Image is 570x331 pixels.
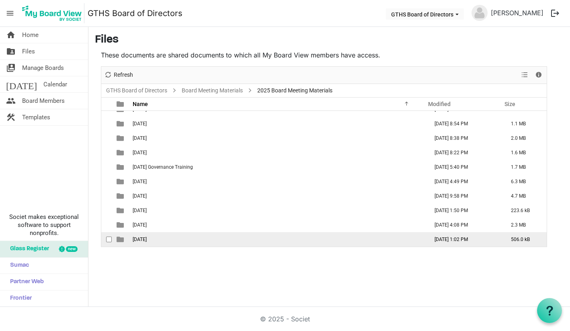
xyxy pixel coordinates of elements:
[130,116,426,131] td: 02.07.2025 is template cell column header Name
[6,93,16,109] span: people
[133,106,147,112] span: [DATE]
[95,33,564,47] h3: Files
[426,218,502,232] td: August 05, 2025 4:08 PM column header Modified
[105,86,169,96] a: GTHS Board of Directors
[502,116,547,131] td: 1.1 MB is template cell column header Size
[101,50,547,60] p: These documents are shared documents to which all My Board View members have access.
[101,116,112,131] td: checkbox
[101,174,112,189] td: checkbox
[101,131,112,145] td: checkbox
[130,160,426,174] td: 04.02.2025 Governance Training is template cell column header Name
[101,67,136,84] div: Refresh
[488,5,547,21] a: [PERSON_NAME]
[260,315,310,323] a: © 2025 - Societ
[502,160,547,174] td: 1.7 MB is template cell column header Size
[112,145,130,160] td: is template cell column header type
[22,27,39,43] span: Home
[502,189,547,203] td: 4.7 MB is template cell column header Size
[386,8,464,20] button: GTHS Board of Directors dropdownbutton
[112,218,130,232] td: is template cell column header type
[426,160,502,174] td: April 08, 2025 5:40 PM column header Modified
[101,232,112,247] td: checkbox
[20,3,88,23] a: My Board View Logo
[6,274,44,290] span: Partner Web
[6,257,29,274] span: Sumac
[6,76,37,92] span: [DATE]
[130,218,426,232] td: 08.06.2025 is template cell column header Name
[426,203,502,218] td: July 14, 2025 1:50 PM column header Modified
[66,246,78,252] div: new
[518,67,532,84] div: View
[88,5,182,21] a: GTHS Board of Directors
[101,189,112,203] td: checkbox
[130,232,426,247] td: 08.21.2025 is template cell column header Name
[502,218,547,232] td: 2.3 MB is template cell column header Size
[6,60,16,76] span: switch_account
[112,232,130,247] td: is template cell column header type
[472,5,488,21] img: no-profile-picture.svg
[426,145,502,160] td: March 10, 2025 8:22 PM column header Modified
[133,150,147,155] span: [DATE]
[112,160,130,174] td: is template cell column header type
[426,116,502,131] td: February 03, 2025 8:54 PM column header Modified
[426,174,502,189] td: April 29, 2025 4:49 PM column header Modified
[133,101,148,107] span: Name
[2,6,18,21] span: menu
[20,3,84,23] img: My Board View Logo
[502,232,547,247] td: 506.0 kB is template cell column header Size
[520,70,529,80] button: View dropdownbutton
[22,93,65,109] span: Board Members
[6,109,16,125] span: construction
[6,241,49,257] span: Glass Register
[113,70,134,80] span: Refresh
[101,203,112,218] td: checkbox
[133,193,147,199] span: [DATE]
[112,116,130,131] td: is template cell column header type
[502,203,547,218] td: 223.6 kB is template cell column header Size
[133,208,147,213] span: [DATE]
[180,86,244,96] a: Board Meeting Materials
[133,121,147,127] span: [DATE]
[101,218,112,232] td: checkbox
[502,131,547,145] td: 2.0 MB is template cell column header Size
[532,67,545,84] div: Details
[502,174,547,189] td: 6.3 MB is template cell column header Size
[103,70,135,80] button: Refresh
[6,43,16,59] span: folder_shared
[533,70,544,80] button: Details
[130,189,426,203] td: 05.23.2025 is template cell column header Name
[426,131,502,145] td: February 28, 2025 8:38 PM column header Modified
[22,60,64,76] span: Manage Boards
[504,101,515,107] span: Size
[426,232,502,247] td: August 20, 2025 1:02 PM column header Modified
[43,76,67,92] span: Calendar
[426,189,502,203] td: May 20, 2025 9:58 PM column header Modified
[502,145,547,160] td: 1.6 MB is template cell column header Size
[130,203,426,218] td: 07.17.2025 is template cell column header Name
[112,174,130,189] td: is template cell column header type
[22,109,50,125] span: Templates
[133,179,147,184] span: [DATE]
[428,101,451,107] span: Modified
[112,131,130,145] td: is template cell column header type
[256,86,334,96] span: 2025 Board Meeting Materials
[101,160,112,174] td: checkbox
[112,203,130,218] td: is template cell column header type
[133,164,193,170] span: [DATE] Governance Training
[6,27,16,43] span: home
[22,43,35,59] span: Files
[101,145,112,160] td: checkbox
[133,135,147,141] span: [DATE]
[547,5,564,22] button: logout
[130,145,426,160] td: 03.10.2025 is template cell column header Name
[112,189,130,203] td: is template cell column header type
[133,237,147,242] span: [DATE]
[4,213,84,237] span: Societ makes exceptional software to support nonprofits.
[130,131,426,145] td: 03.03.2025 is template cell column header Name
[6,290,32,306] span: Frontier
[133,222,147,228] span: [DATE]
[130,174,426,189] td: 05.01.2025 is template cell column header Name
